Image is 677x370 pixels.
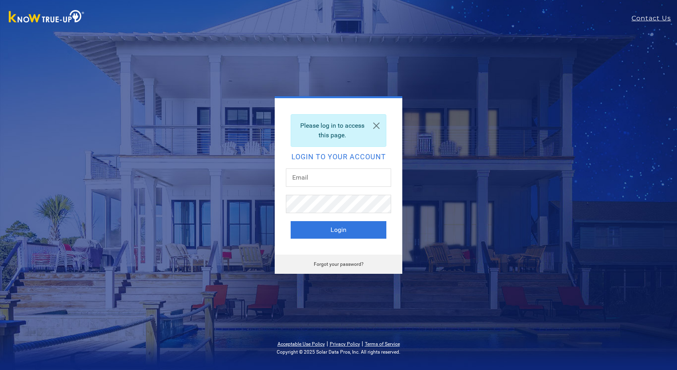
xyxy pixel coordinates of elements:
span: | [362,340,363,347]
span: | [327,340,328,347]
a: Terms of Service [365,341,400,347]
button: Login [291,221,386,239]
a: Close [367,115,386,137]
a: Forgot your password? [314,261,364,267]
input: Email [286,168,391,187]
a: Contact Us [632,14,677,23]
h2: Login to your account [291,153,386,160]
img: Know True-Up [5,8,89,26]
a: Privacy Policy [330,341,360,347]
a: Acceptable Use Policy [277,341,325,347]
div: Please log in to access this page. [291,114,386,147]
